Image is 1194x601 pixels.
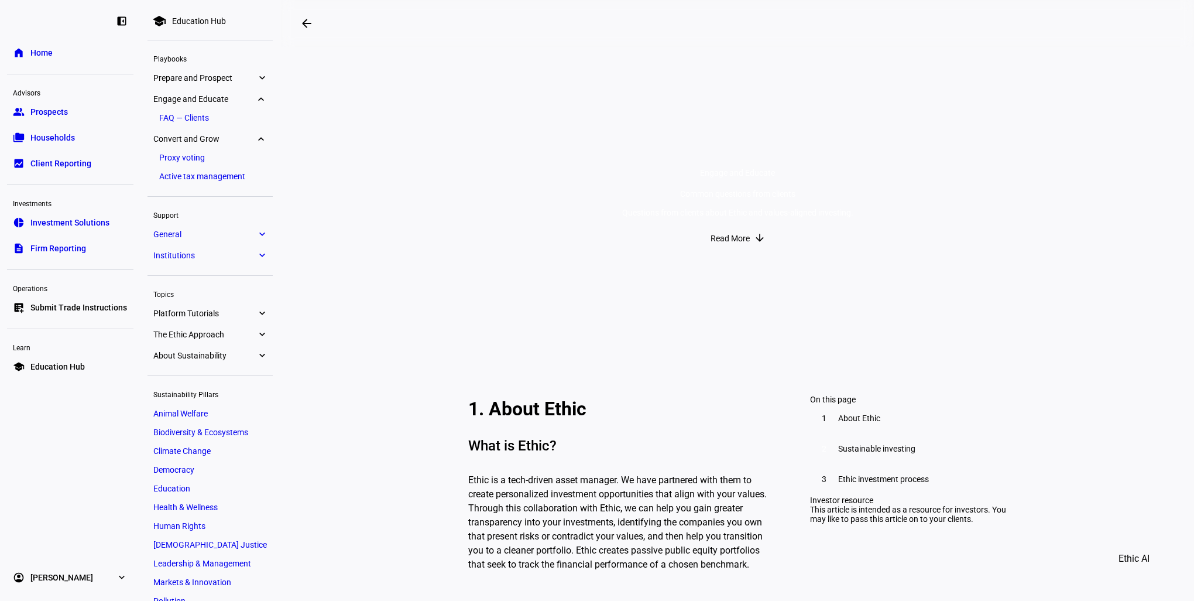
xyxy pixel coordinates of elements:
[153,540,267,549] span: [DEMOGRAPHIC_DATA] Justice
[7,84,133,100] div: Advisors
[30,132,75,144] span: Households
[116,15,128,27] eth-mat-symbol: left_panel_close
[153,330,256,339] span: The Ethic Approach
[147,518,273,534] a: Human Rights
[153,351,256,360] span: About Sustainability
[153,73,256,83] span: Prepare and Prospect
[153,484,190,493] span: Education
[700,168,775,177] span: Engage and Educate
[147,480,273,497] a: Education
[153,465,194,474] span: Democracy
[7,100,133,124] a: groupProspects
[699,227,777,250] button: Read More
[153,521,205,531] span: Human Rights
[147,443,273,459] a: Climate Change
[711,227,750,250] span: Read More
[147,405,273,422] a: Animal Welfare
[30,158,91,169] span: Client Reporting
[13,361,25,373] eth-mat-symbol: school
[147,424,273,440] a: Biodiversity & Ecosystems
[147,226,273,243] a: Generalexpand_more
[590,15,701,43] h2: Common questions from clients
[30,572,93,583] span: [PERSON_NAME]
[30,243,86,254] span: Firm Reporting
[622,208,853,217] div: Questions from clients about Ethic and values-aligned investing.
[468,397,768,421] h2: 1. About Ethic
[153,578,231,587] span: Markets & Innovation
[13,158,25,169] eth-mat-symbol: bid_landscape
[30,47,53,59] span: Home
[810,395,1007,404] div: On this page
[13,47,25,59] eth-mat-symbol: home
[810,496,1007,505] div: Investor resource
[147,50,273,66] div: Playbooks
[7,211,133,234] a: pie_chartInvestment Solutions
[153,309,256,318] span: Platform Tutorials
[153,134,256,144] span: Convert and Grow
[153,409,208,418] span: Animal Welfare
[153,559,251,568] span: Leadership & Management
[468,436,768,455] h4: What is Ethic?
[256,228,267,240] eth-mat-symbol: expand_more
[7,339,133,355] div: Learn
[147,285,273,302] div: Topics
[152,14,166,28] mat-icon: school
[147,385,273,402] div: Sustainability Pillars
[7,152,133,175] a: bid_landscapeClient Reporting
[838,444,915,453] span: Sustainable investing
[13,106,25,118] eth-mat-symbol: group
[153,446,211,456] span: Climate Change
[754,232,766,244] mat-icon: arrow_downward
[13,243,25,254] eth-mat-symbol: description
[256,308,267,319] eth-mat-symbol: expand_more
[116,572,128,583] eth-mat-symbol: expand_more
[147,555,273,572] a: Leadership & Management
[13,572,25,583] eth-mat-symbol: account_circle
[153,428,248,437] span: Biodiversity & Ecosystems
[256,133,267,145] eth-mat-symbol: expand_more
[153,110,267,126] a: FAQ — Clients
[838,414,880,423] span: About Ethic
[147,499,273,515] a: Health & Wellness
[153,503,218,512] span: Health & Wellness
[256,72,267,84] eth-mat-symbol: expand_more
[13,132,25,144] eth-mat-symbol: folder_copy
[153,251,256,260] span: Institutions
[817,442,831,456] div: 2
[30,361,85,373] span: Education Hub
[147,206,273,223] div: Support
[147,247,273,264] a: Institutionsexpand_more
[153,230,256,239] span: General
[30,217,109,228] span: Investment Solutions
[7,279,133,296] div: Operations
[256,350,267,361] eth-mat-symbol: expand_more
[7,41,133,64] a: homeHome
[7,126,133,149] a: folder_copyHouseholds
[30,106,68,118] span: Prospects
[622,189,853,199] div: Common questions from clients
[817,472,831,486] div: 3
[468,473,768,572] p: Ethic is a tech-driven asset manager. We have partnered with them to create personalized investme...
[1118,545,1150,573] span: Ethic AI
[153,168,267,185] a: Active tax management
[1102,545,1166,573] button: Ethic AI
[817,411,831,425] div: 1
[256,93,267,105] eth-mat-symbol: expand_more
[153,149,267,166] a: Proxy voting
[172,16,226,26] div: Education Hub
[147,462,273,478] a: Democracy
[147,574,273,590] a: Markets & Innovation
[13,302,25,313] eth-mat-symbol: list_alt_add
[7,194,133,211] div: Investments
[810,505,1007,524] div: This article is intended as a resource for investors. You may like to pass this article on to you...
[13,217,25,228] eth-mat-symbol: pie_chart
[30,302,127,313] span: Submit Trade Instructions
[300,16,314,30] mat-icon: arrow_backwards
[256,329,267,340] eth-mat-symbol: expand_more
[147,537,273,553] a: [DEMOGRAPHIC_DATA] Justice
[838,474,929,484] span: Ethic investment process
[256,250,267,261] eth-mat-symbol: expand_more
[7,237,133,260] a: descriptionFirm Reporting
[153,94,256,104] span: Engage and Educate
